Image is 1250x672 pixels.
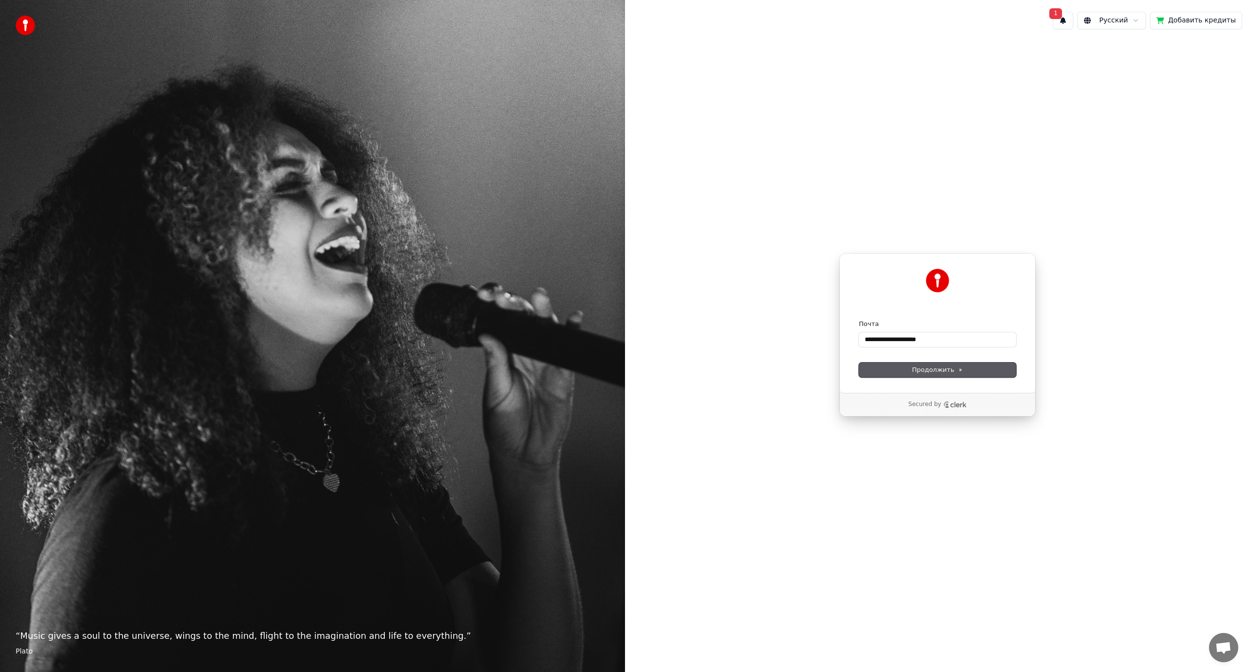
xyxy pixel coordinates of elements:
[16,16,35,35] img: youka
[1209,633,1238,662] a: Открытый чат
[1150,12,1242,29] button: Добавить кредиты
[912,366,963,374] span: Продолжить
[1053,12,1073,29] button: 1
[1049,8,1062,19] span: 1
[943,401,967,408] a: Clerk logo
[859,363,1016,377] button: Продолжить
[16,629,609,643] p: “ Music gives a soul to the universe, wings to the mind, flight to the imagination and life to ev...
[859,320,879,328] label: Почта
[16,647,609,656] footer: Plato
[926,269,949,292] img: Youka
[908,401,941,408] p: Secured by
